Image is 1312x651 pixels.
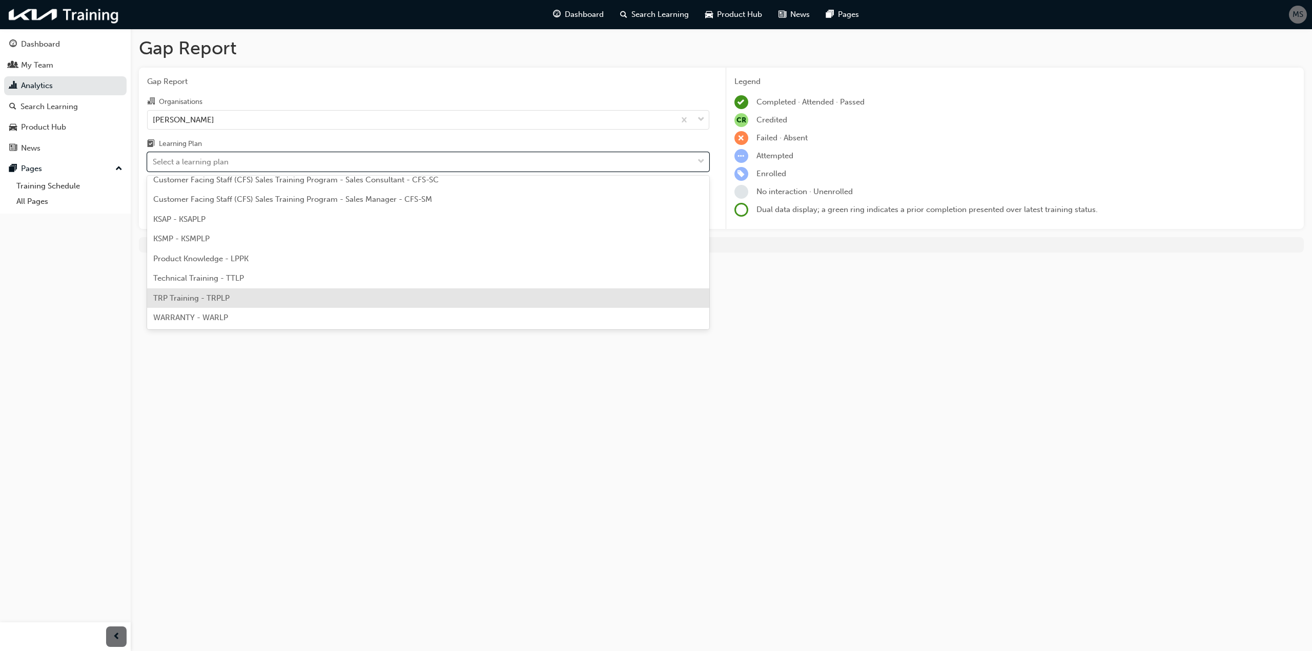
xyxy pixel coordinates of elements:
span: up-icon [115,162,122,176]
div: Dashboard [21,38,60,50]
span: KSAP - KSAPLP [153,215,206,224]
div: Organisations [159,97,202,107]
span: null-icon [734,113,748,127]
h1: Gap Report [139,37,1304,59]
div: Search Learning [20,101,78,113]
a: News [4,139,127,158]
div: News [21,142,40,154]
img: kia-training [5,4,123,25]
span: Completed · Attended · Passed [756,97,865,107]
a: Search Learning [4,97,127,116]
a: search-iconSearch Learning [612,4,697,25]
a: pages-iconPages [818,4,867,25]
span: Customer Facing Staff (CFS) Sales Training Program - Sales Manager - CFS-SM [153,195,432,204]
a: Product Hub [4,118,127,137]
a: guage-iconDashboard [545,4,612,25]
span: TRP Training - TRPLP [153,293,230,303]
span: Customer Facing Staff (CFS) Sales Training Program - Sales Consultant - CFS-SC [153,175,439,184]
div: My Team [21,59,53,71]
div: Legend [734,76,1296,88]
span: news-icon [778,8,786,21]
span: Technical Training - TTLP [153,274,244,283]
span: Gap Report [147,76,709,88]
span: Product Knowledge - LPPK [153,254,249,263]
span: down-icon [698,113,705,127]
button: Pages [4,159,127,178]
a: Training Schedule [12,178,127,194]
a: Analytics [4,76,127,95]
button: DashboardMy TeamAnalyticsSearch LearningProduct HubNews [4,33,127,159]
div: Learning Plan [159,139,202,149]
a: My Team [4,56,127,75]
span: learningRecordVerb_FAIL-icon [734,131,748,145]
span: WARRANTY - WARLP [153,313,228,322]
span: organisation-icon [147,97,155,107]
span: search-icon [620,8,627,21]
span: learningRecordVerb_ENROLL-icon [734,167,748,181]
span: Failed · Absent [756,133,808,142]
span: Dashboard [565,9,604,20]
button: MS [1289,6,1307,24]
div: Pages [21,163,42,175]
span: Enrolled [756,169,786,178]
span: Pages [838,9,859,20]
div: Product Hub [21,121,66,133]
span: learningRecordVerb_ATTEMPT-icon [734,149,748,163]
span: MS [1293,9,1303,20]
span: car-icon [9,123,17,132]
a: news-iconNews [770,4,818,25]
span: Credited [756,115,787,124]
span: people-icon [9,61,17,70]
span: Attempted [756,151,793,160]
div: Select a learning plan [153,156,229,168]
span: KSMP - KSMPLP [153,234,210,243]
span: car-icon [705,8,713,21]
span: chart-icon [9,81,17,91]
a: All Pages [12,194,127,209]
span: search-icon [9,102,16,112]
span: pages-icon [826,8,834,21]
span: Search Learning [631,9,689,20]
span: guage-icon [9,40,17,49]
span: guage-icon [553,8,561,21]
span: news-icon [9,144,17,153]
span: News [790,9,810,20]
a: car-iconProduct Hub [697,4,770,25]
a: Dashboard [4,35,127,54]
span: down-icon [698,155,705,169]
span: pages-icon [9,164,17,174]
span: No interaction · Unenrolled [756,187,853,196]
span: learningplan-icon [147,140,155,149]
span: Product Hub [717,9,762,20]
div: [PERSON_NAME] [153,114,214,125]
span: learningRecordVerb_COMPLETE-icon [734,95,748,109]
span: learningRecordVerb_NONE-icon [734,185,748,199]
span: Dual data display; a green ring indicates a prior completion presented over latest training status. [756,205,1098,214]
span: prev-icon [113,631,120,643]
